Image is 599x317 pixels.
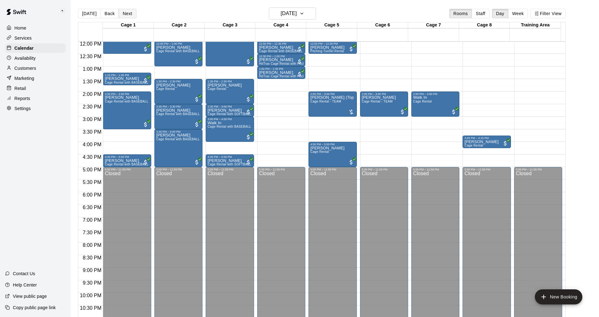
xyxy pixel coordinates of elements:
a: Home [5,23,66,33]
div: 4:00 PM – 5:00 PM [310,143,355,146]
div: Cage 3 [205,22,256,28]
div: 2:00 PM – 3:30 PM: Alejandro Gonzalez [103,92,151,129]
div: Reports [5,94,66,103]
span: 12:00 PM [78,41,103,47]
span: Cage Rental with BASEBALL Pitching Machine [156,49,226,53]
span: Cage Rental [208,87,226,91]
div: Marketing [5,74,66,83]
span: 6:30 PM [81,205,103,210]
span: 10:00 PM [78,293,103,298]
button: Filter View [530,9,566,18]
div: 3:00 PM – 4:00 PM [208,118,252,121]
div: 12:00 PM – 12:30 PM [259,42,303,45]
span: 10:30 PM [78,305,103,311]
span: 2:30 PM [81,104,103,109]
span: 5:00 PM [81,167,103,172]
span: 12:30 PM [78,54,103,59]
div: 5:00 PM – 11:59 PM [105,168,149,171]
div: 4:00 PM – 5:00 PM: Cage Rental [308,142,357,167]
span: Cage Rental with BASEBALL Pitching Machine [156,112,226,116]
span: Cage Rental with BASEBALL Pitching Machine [105,163,175,166]
span: 6:00 PM [81,192,103,197]
div: 5:00 PM – 11:59 PM [464,168,509,171]
div: 4:30 PM – 5:00 PM: Cage Rental with BASEBALL Pitching Machine [103,154,151,167]
span: All customers have paid [348,159,354,165]
button: Rooms [449,9,472,18]
div: 1:30 PM – 2:30 PM [208,80,252,83]
div: Cage 1 [103,22,154,28]
p: Customers [14,65,36,71]
button: add [535,289,582,304]
a: Settings [5,104,66,113]
span: Cage Rental with BASEBALL Pitching Machine [259,49,329,53]
div: 1:30 PM – 2:30 PM: Cage Rental [154,79,202,104]
span: 1:30 PM [81,79,103,84]
div: Cage 8 [459,22,510,28]
span: All customers have paid [348,46,354,52]
span: 2:00 PM [81,92,103,97]
div: 2:30 PM – 3:30 PM: Cage Rental with BASEBALL Pitching Machine [154,104,202,129]
span: HitTrax Cage Rental with Pitching Machine [259,75,323,78]
div: 12:30 PM – 1:00 PM: HitTrax Cage Rental with Pitching Machine [257,54,305,66]
div: 12:00 PM – 1:00 PM [156,42,201,45]
h6: [DATE] [281,9,297,18]
p: Services [14,35,32,41]
div: 1:30 PM – 2:30 PM: Cage Rental [206,79,254,104]
div: 1:15 PM – 1:45 PM [105,74,149,77]
span: 8:30 PM [81,255,103,260]
div: Cage 7 [408,22,459,28]
p: Help Center [13,282,37,288]
div: 4:30 PM – 5:00 PM [208,155,252,158]
a: Services [5,33,66,43]
div: 3:30 PM – 5:00 PM: Carlos Canan [154,129,202,167]
span: Cage Rental [413,100,432,103]
span: All customers have paid [142,77,149,84]
span: 7:00 PM [81,217,103,223]
div: 3:00 PM – 4:00 PM: Cage Rental with BASEBALL Pitching Machine [206,117,254,142]
span: 1:00 PM [81,66,103,72]
span: 9:00 PM [81,268,103,273]
button: Back [100,9,119,18]
span: All customers have paid [297,46,303,52]
button: Staff [472,9,490,18]
img: Keith Brooks [59,8,66,15]
span: Cage Rental - TEAM [310,100,341,103]
span: Cage Rental with BASEBALL Pitching Machine [105,100,175,103]
div: 3:45 PM – 4:15 PM [464,136,509,140]
button: [DATE] [78,9,101,18]
div: 5:00 PM – 11:59 PM [516,168,560,171]
div: Cage 5 [306,22,357,28]
button: [DATE] [269,8,316,19]
div: Availability [5,53,66,63]
div: Cage 6 [357,22,408,28]
span: All customers have paid [245,58,252,65]
span: All customers have paid [245,134,252,140]
div: 2:00 PM – 3:00 PM: Cage Rental - TEAM [360,92,408,117]
span: Cage Rental with SOFTBALL Pitching Machine [208,112,278,116]
div: 2:00 PM – 3:30 PM [105,92,149,96]
span: 4:30 PM [81,154,103,160]
a: Customers [5,64,66,73]
div: 1:00 PM – 1:30 PM: HitTrax Cage Rental with Pitching Machine [257,66,305,79]
span: All customers have paid [194,96,200,103]
p: Settings [14,105,31,112]
span: All customers have paid [194,121,200,128]
span: 5:30 PM [81,180,103,185]
span: All customers have paid [399,109,406,115]
span: All customers have paid [142,159,149,165]
span: All customers have paid [297,58,303,65]
span: All customers have paid [142,121,149,128]
span: Cage Rental with BASEBALL Pitching Machine [208,125,278,128]
span: All customers have paid [194,58,200,65]
div: 2:30 PM – 3:00 PM [208,105,252,108]
span: 4:00 PM [81,142,103,147]
span: All customers have paid [142,46,149,52]
span: Cage Rental [464,144,483,147]
div: Retail [5,84,66,93]
div: 2:00 PM – 3:00 PM: Cage Rental [411,92,459,117]
p: Home [14,25,26,31]
div: 1:00 PM – 1:30 PM [259,67,303,70]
